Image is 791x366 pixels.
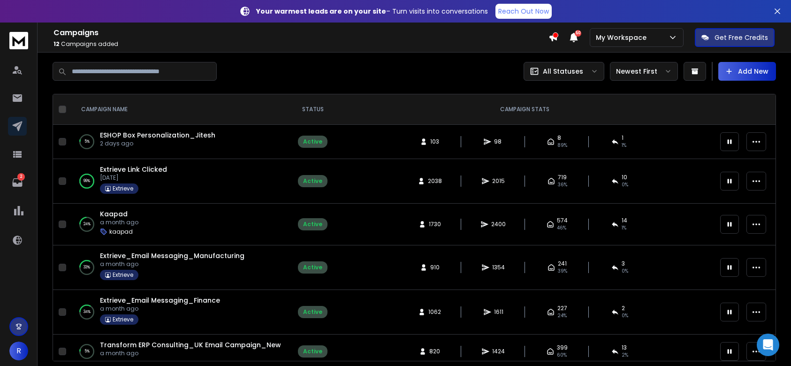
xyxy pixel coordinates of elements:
p: Extrieve [113,271,133,279]
td: 24%Kaapada month agokaapad [70,204,290,245]
p: Get Free Credits [715,33,768,42]
p: a month ago [100,219,138,226]
span: 13 [622,344,627,351]
p: Reach Out Now [498,7,549,16]
span: 10 [622,174,627,181]
span: 2038 [428,177,442,185]
p: a month ago [100,260,244,268]
p: Campaigns added [53,40,548,48]
th: CAMPAIGN NAME [70,94,290,125]
span: 0 % [622,267,628,275]
span: 910 [430,264,440,271]
th: STATUS [290,94,335,125]
span: 820 [429,348,440,355]
td: 99%Extrieve Link Clicked[DATE]Extrieve [70,159,290,204]
div: Active [303,348,322,355]
span: 103 [430,138,440,145]
p: 2 [17,173,25,181]
button: Newest First [610,62,678,81]
span: 2 [622,305,625,312]
span: 8 [557,134,561,142]
strong: Your warmest leads are on your site [256,7,386,16]
p: 5 % [84,347,90,356]
span: 39 % [558,267,567,275]
p: 24 % [84,220,91,229]
span: 1424 [492,348,505,355]
span: 227 [557,305,567,312]
button: R [9,342,28,360]
span: 50 [575,30,581,37]
div: Active [303,264,322,271]
a: ESHOP Box Personalization_Jitesh [100,130,215,140]
p: a month ago [100,350,281,357]
a: Reach Out Now [495,4,552,19]
th: CAMPAIGN STATS [335,94,715,125]
span: 1062 [428,308,441,316]
div: Open Intercom Messenger [757,334,779,356]
a: Extrieve Link Clicked [100,165,167,174]
span: 14 [622,217,627,224]
p: kaapad [109,228,133,236]
button: Get Free Credits [695,28,775,47]
span: 36 % [558,181,567,189]
span: 1 % [622,224,626,232]
span: 241 [558,260,567,267]
span: 98 [494,138,503,145]
span: 0 % [622,312,628,320]
span: 1730 [429,221,441,228]
span: 24 % [557,312,567,320]
div: Active [303,177,322,185]
p: 2 days ago [100,140,215,147]
p: 33 % [84,263,90,272]
span: 1 [622,134,624,142]
p: a month ago [100,305,220,313]
span: 1354 [492,264,505,271]
a: Extrieve_Email Messaging_Finance [100,296,220,305]
p: My Workspace [596,33,650,42]
a: Kaapad [100,209,128,219]
td: 33%Extrieve_Email Messaging_Manufacturinga month agoExtrieve [70,245,290,290]
img: logo [9,32,28,49]
span: 60 % [557,351,567,359]
div: Active [303,138,322,145]
p: 5 % [84,137,90,146]
span: 89 % [557,142,567,149]
p: All Statuses [543,67,583,76]
span: 0 % [622,181,628,189]
span: 2 % [622,351,628,359]
span: 1 % [622,142,626,149]
p: 99 % [84,176,90,186]
a: 2 [8,173,27,192]
td: 5%ESHOP Box Personalization_Jitesh2 days ago [70,125,290,159]
span: 3 [622,260,625,267]
p: Extrieve [113,185,133,192]
p: 34 % [84,307,91,317]
span: 12 [53,40,60,48]
span: 46 % [557,224,566,232]
p: – Turn visits into conversations [256,7,488,16]
span: 2400 [491,221,506,228]
td: 34%Extrieve_Email Messaging_Financea month agoExtrieve [70,290,290,335]
div: Active [303,221,322,228]
p: [DATE] [100,174,167,182]
a: Extrieve_Email Messaging_Manufacturing [100,251,244,260]
a: Transform ERP Consulting_UK Email Campaign_New [100,340,281,350]
span: 2015 [492,177,505,185]
div: Active [303,308,322,316]
p: Extrieve [113,316,133,323]
h1: Campaigns [53,27,548,38]
span: 1611 [494,308,503,316]
span: 574 [557,217,568,224]
span: 719 [558,174,567,181]
span: 399 [557,344,568,351]
button: Add New [718,62,776,81]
